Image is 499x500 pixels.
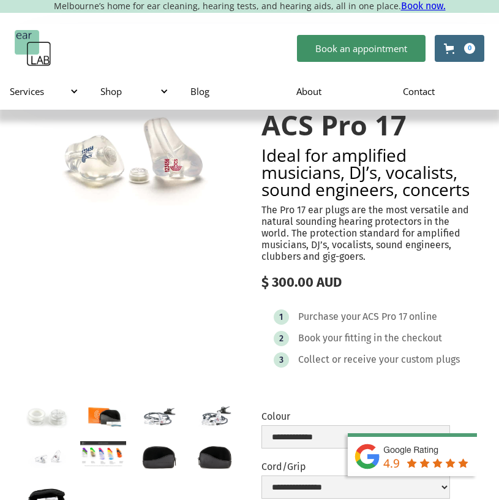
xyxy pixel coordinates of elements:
div: $ 300.00 AUD [261,275,475,290]
a: Contact [393,74,499,109]
h1: ACS Pro 17 [261,110,475,140]
div: 1 [279,312,283,322]
p: The Pro 17 ear plugs are the most versatile and natural sounding hearing protectors in the world.... [261,204,475,263]
a: open lightbox [24,85,238,232]
a: Blog [181,74,287,109]
a: open lightbox [192,401,238,431]
div: Purchase your [298,311,361,323]
div: Shop [100,85,166,97]
a: home [15,30,51,67]
div: Book your fitting in the checkout [298,332,442,344]
a: open lightbox [192,441,238,472]
a: open lightbox [136,441,182,472]
div: 0 [464,43,475,54]
h2: Ideal for amplified musicians, DJ’s, vocalists, sound engineers, concerts [261,146,475,198]
label: Cord/Grip [261,461,451,472]
div: 2 [279,334,283,343]
a: open lightbox [24,401,70,431]
a: About [287,74,392,109]
div: 3 [279,355,283,365]
div: Collect or receive your custom plugs [298,354,460,366]
a: Open cart [435,35,484,62]
div: Services [10,85,75,97]
a: open lightbox [136,401,182,431]
div: online [409,311,437,323]
div: Shop [91,73,181,110]
a: Book an appointment [297,35,426,62]
a: open lightbox [80,401,126,431]
label: Colour [261,411,451,422]
img: ACS Pro 17 [24,85,238,232]
a: open lightbox [24,441,70,472]
div: ACS Pro 17 [362,311,407,323]
a: open lightbox [80,441,126,467]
